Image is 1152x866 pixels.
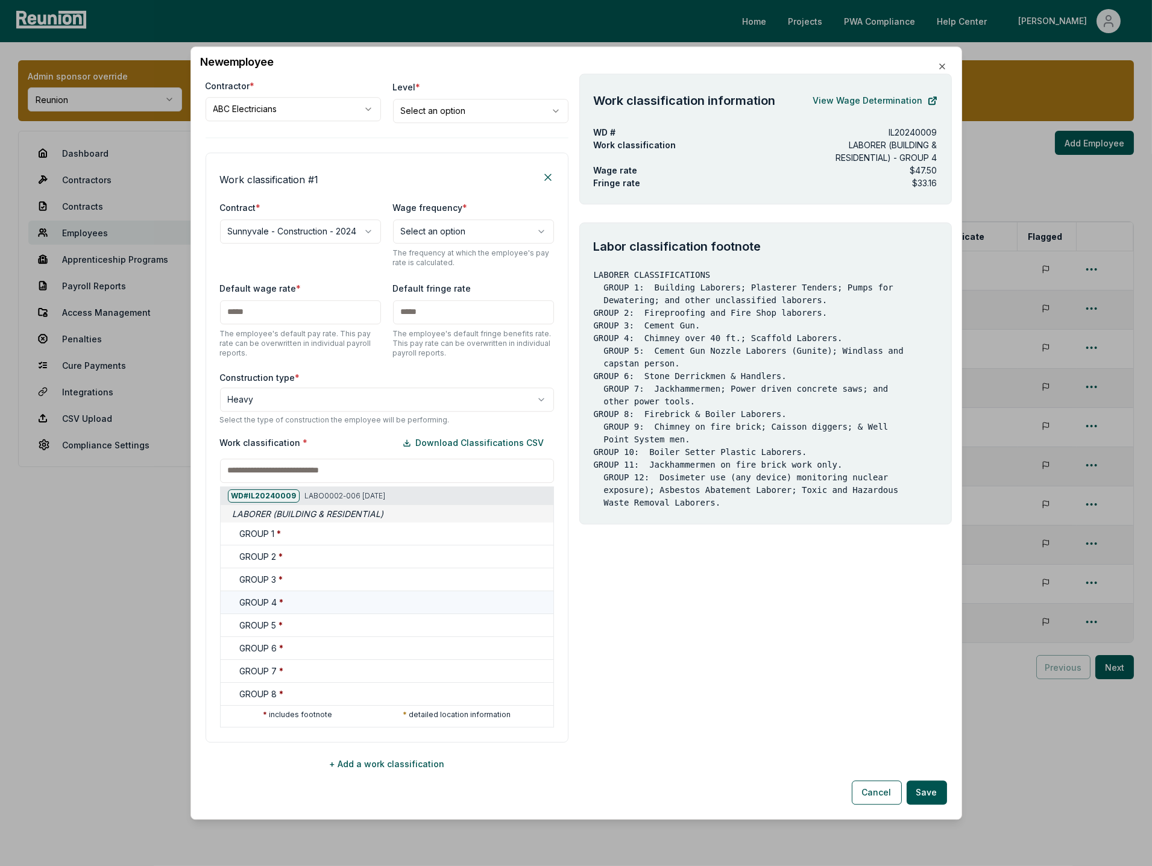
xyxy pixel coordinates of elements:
label: Work classification [220,436,308,449]
a: View Wage Determination [813,89,937,113]
p: $33.16 [913,177,937,189]
p: includes footnote [263,710,332,724]
h5: GROUP 7 [240,665,284,677]
h5: GROUP 5 [240,619,283,632]
button: Save [907,780,947,805]
p: LABORER (BUILDING & RESIDENTIAL) - GROUP 4 [808,139,937,164]
button: Cancel [852,780,902,805]
h5: GROUP 2 [240,550,283,563]
h5: GROUP 8 [240,688,284,700]
div: WD# IL20240009 [228,489,300,503]
button: Download Classifications CSV [393,431,554,455]
h5: GROUP 1 [240,527,282,540]
h5: LABO0002-006 [DATE] [228,489,386,503]
p: $47.50 [910,164,937,177]
h5: GROUP 3 [240,573,283,586]
p: detailed location information [403,710,511,724]
p: IL20240009 [889,126,937,139]
h5: GROUP 6 [240,642,284,654]
span: LABORER (BUILDING & RESIDENTIAL) [233,507,384,520]
h5: GROUP 4 [240,596,284,609]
